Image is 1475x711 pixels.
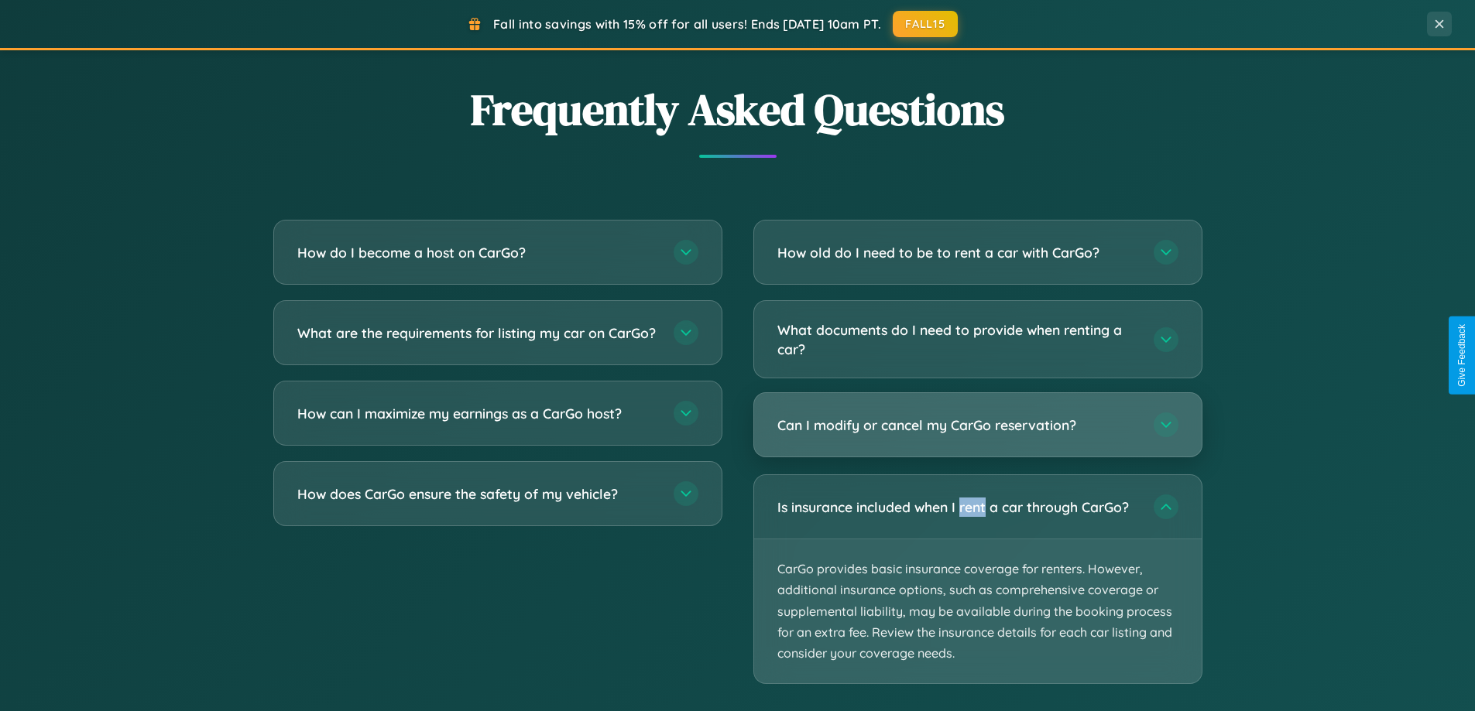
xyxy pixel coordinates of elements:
h2: Frequently Asked Questions [273,80,1202,139]
p: CarGo provides basic insurance coverage for renters. However, additional insurance options, such ... [754,539,1202,683]
div: Give Feedback [1456,324,1467,387]
h3: Can I modify or cancel my CarGo reservation? [777,415,1138,435]
h3: How do I become a host on CarGo? [297,243,658,262]
button: FALL15 [893,11,958,37]
h3: Is insurance included when I rent a car through CarGo? [777,497,1138,517]
h3: How can I maximize my earnings as a CarGo host? [297,404,658,423]
h3: How does CarGo ensure the safety of my vehicle? [297,484,658,504]
span: Fall into savings with 15% off for all users! Ends [DATE] 10am PT. [493,16,881,32]
h3: What are the requirements for listing my car on CarGo? [297,323,658,343]
h3: How old do I need to be to rent a car with CarGo? [777,243,1138,262]
h3: What documents do I need to provide when renting a car? [777,320,1138,358]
